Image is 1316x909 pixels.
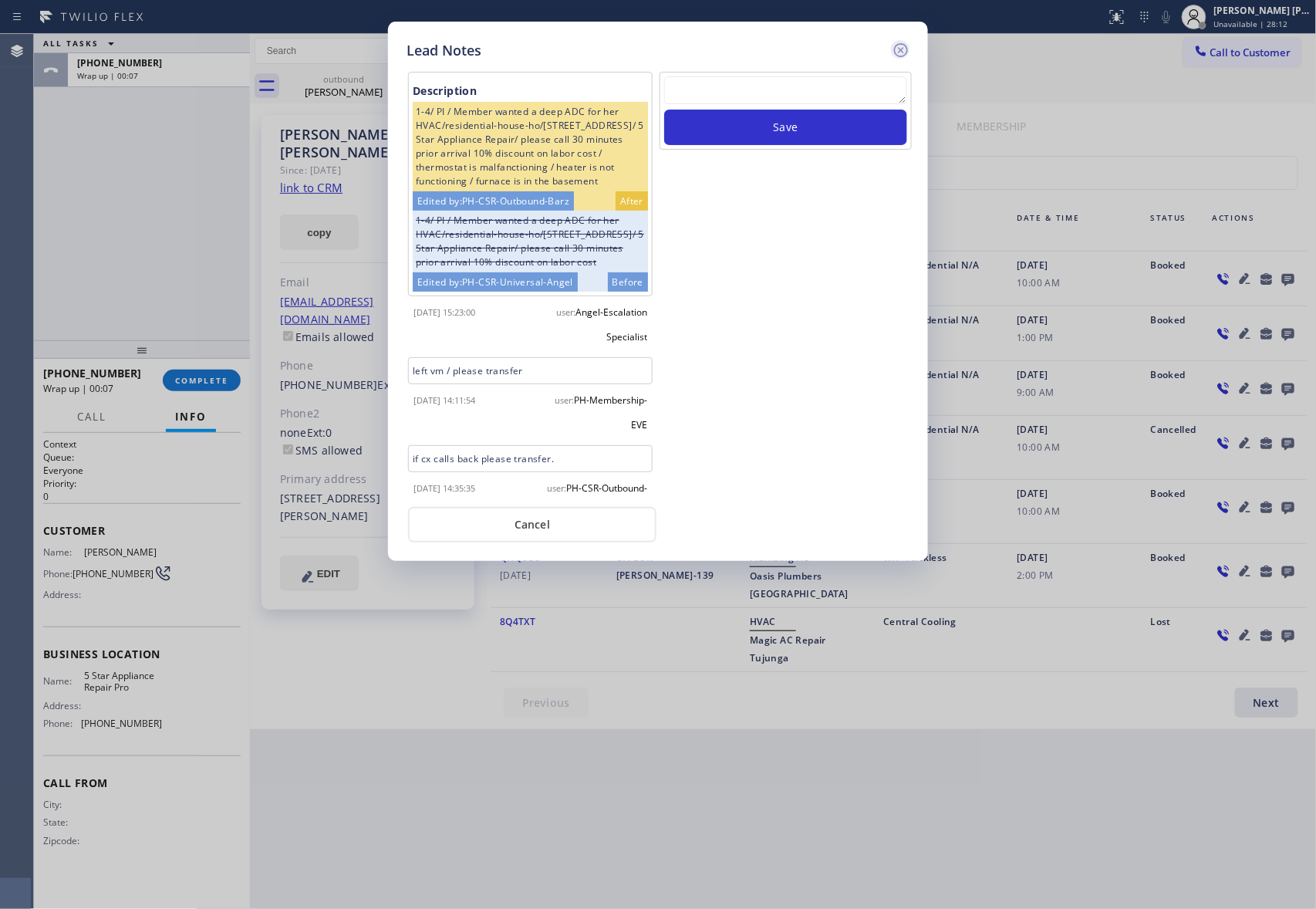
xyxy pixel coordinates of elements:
[413,81,648,102] div: Description
[575,306,647,343] span: Angel-Escalation Specialist
[413,211,648,272] div: 1-4/ PI / Member wanted a deep ADC for her HVAC/residential-house-ho/[STREET_ADDRESS]/ 5 Star App...
[555,394,574,406] span: user:
[574,394,647,431] span: PH-Membership-EVE
[556,306,575,318] span: user:
[566,482,647,519] span: PH-CSR-Outbound-Mac
[616,191,648,211] div: After
[408,507,656,542] button: Cancel
[407,40,481,61] h5: Lead Notes
[413,306,475,318] span: [DATE] 15:23:00
[413,394,475,406] span: [DATE] 14:11:54
[413,272,578,292] div: Edited by: PH-CSR-Universal-Angel
[608,272,648,292] div: Before
[413,482,475,494] span: [DATE] 14:35:35
[413,191,574,211] div: Edited by: PH-CSR-Outbound-Barz
[408,357,653,384] div: left vm / please transfer
[408,445,653,472] div: if cx calls back please transfer.
[664,110,907,145] button: Save
[413,102,648,191] div: 1-4/ PI / Member wanted a deep ADC for her HVAC/residential-house-ho/[STREET_ADDRESS]/ 5 Star App...
[547,482,566,494] span: user:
